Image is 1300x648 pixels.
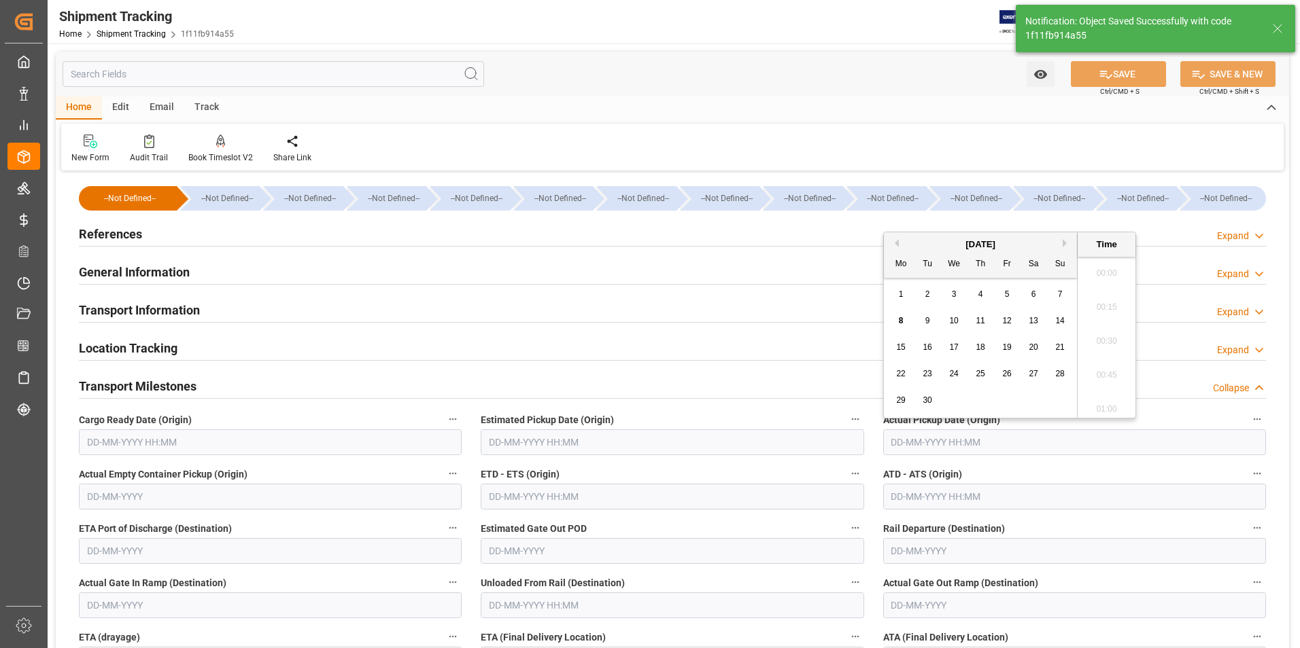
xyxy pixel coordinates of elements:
[481,413,614,427] span: Estimated Pickup Date (Origin)
[999,339,1016,356] div: Choose Friday, September 19th, 2025
[888,281,1074,414] div: month 2025-09
[481,576,625,590] span: Unloaded From Rail (Destination)
[1199,86,1259,96] span: Ctrl/CMD + Shift + S
[1052,339,1069,356] div: Choose Sunday, September 21st, 2025
[919,312,936,329] div: Choose Tuesday, September 9th, 2025
[79,429,462,455] input: DD-MM-YYYY HH:MM
[949,342,958,352] span: 17
[481,630,606,645] span: ETA (Final Delivery Location)
[972,312,989,329] div: Choose Thursday, September 11th, 2025
[1217,305,1249,319] div: Expand
[444,519,462,537] button: ETA Port of Discharge (Destination)
[1025,256,1042,273] div: Sa
[1052,312,1069,329] div: Choose Sunday, September 14th, 2025
[999,10,1046,34] img: Exertis%20JAM%20-%20Email%20Logo.jpg_1722504956.jpg
[610,186,676,211] div: --Not Defined--
[1248,519,1266,537] button: Rail Departure (Destination)
[1025,14,1259,43] div: Notification: Object Saved Successfully with code 1f11fb914a55
[79,377,196,395] h2: Transport Milestones
[893,365,910,382] div: Choose Monday, September 22nd, 2025
[1025,339,1042,356] div: Choose Saturday, September 20th, 2025
[1248,465,1266,482] button: ATD - ATS (Origin)
[79,186,177,211] div: --Not Defined--
[1193,186,1259,211] div: --Not Defined--
[860,186,926,211] div: --Not Defined--
[943,186,1009,211] div: --Not Defined--
[1180,61,1276,87] button: SAVE & NEW
[360,186,426,211] div: --Not Defined--
[923,395,931,405] span: 30
[277,186,343,211] div: --Not Defined--
[883,429,1266,455] input: DD-MM-YYYY HH:MM
[976,369,985,378] span: 25
[1025,286,1042,303] div: Choose Saturday, September 6th, 2025
[883,576,1038,590] span: Actual Gate Out Ramp (Destination)
[972,256,989,273] div: Th
[846,465,864,482] button: ETD - ETS (Origin)
[846,186,926,211] div: --Not Defined--
[694,186,759,211] div: --Not Defined--
[444,573,462,591] button: Actual Gate In Ramp (Destination)
[97,29,166,39] a: Shipment Tracking
[79,413,192,427] span: Cargo Ready Date (Origin)
[999,365,1016,382] div: Choose Friday, September 26th, 2025
[946,286,963,303] div: Choose Wednesday, September 3rd, 2025
[1055,316,1064,325] span: 14
[846,628,864,645] button: ETA (Final Delivery Location)
[1213,381,1249,395] div: Collapse
[481,592,863,618] input: DD-MM-YYYY HH:MM
[883,467,962,482] span: ATD - ATS (Origin)
[443,186,509,211] div: --Not Defined--
[846,410,864,428] button: Estimated Pickup Date (Origin)
[513,186,593,211] div: --Not Defined--
[430,186,509,211] div: --Not Defined--
[952,289,957,299] span: 3
[1217,229,1249,243] div: Expand
[596,186,676,211] div: --Not Defined--
[972,286,989,303] div: Choose Thursday, September 4th, 2025
[79,225,142,243] h2: References
[1180,186,1266,211] div: --Not Defined--
[1248,573,1266,591] button: Actual Gate Out Ramp (Destination)
[56,96,102,120] div: Home
[896,342,905,352] span: 15
[999,286,1016,303] div: Choose Friday, September 5th, 2025
[1217,343,1249,357] div: Expand
[1058,289,1063,299] span: 7
[444,410,462,428] button: Cargo Ready Date (Origin)
[79,522,232,536] span: ETA Port of Discharge (Destination)
[893,312,910,329] div: Choose Monday, September 8th, 2025
[919,339,936,356] div: Choose Tuesday, September 16th, 2025
[79,576,226,590] span: Actual Gate In Ramp (Destination)
[949,369,958,378] span: 24
[92,186,167,211] div: --Not Defined--
[999,312,1016,329] div: Choose Friday, September 12th, 2025
[976,342,985,352] span: 18
[481,538,863,564] input: DD-MM-YYYY
[929,186,1009,211] div: --Not Defined--
[884,238,1077,251] div: [DATE]
[976,316,985,325] span: 11
[946,365,963,382] div: Choose Wednesday, September 24th, 2025
[1029,369,1038,378] span: 27
[946,256,963,273] div: We
[481,484,863,509] input: DD-MM-YYYY HH:MM
[899,289,904,299] span: 1
[883,484,1266,509] input: DD-MM-YYYY HH:MM
[79,339,177,357] h2: Location Tracking
[481,522,587,536] span: Estimated Gate Out POD
[919,286,936,303] div: Choose Tuesday, September 2nd, 2025
[763,186,842,211] div: --Not Defined--
[1005,289,1010,299] span: 5
[1002,342,1011,352] span: 19
[946,339,963,356] div: Choose Wednesday, September 17th, 2025
[79,538,462,564] input: DD-MM-YYYY
[59,6,234,26] div: Shipment Tracking
[139,96,184,120] div: Email
[1055,369,1064,378] span: 28
[347,186,426,211] div: --Not Defined--
[883,538,1266,564] input: DD-MM-YYYY
[79,263,190,281] h2: General Information
[63,61,484,87] input: Search Fields
[1110,186,1176,211] div: --Not Defined--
